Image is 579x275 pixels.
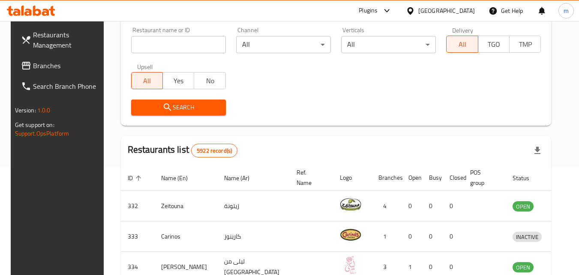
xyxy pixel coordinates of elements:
td: 1 [372,221,402,252]
span: POS group [470,167,495,188]
button: Yes [162,72,194,89]
label: Delivery [452,27,474,33]
span: Name (En) [161,173,199,183]
th: Busy [422,165,443,191]
td: زيتونة [217,191,290,221]
span: OPEN [513,263,534,272]
td: 0 [422,191,443,221]
span: Yes [166,75,191,87]
td: Zeitouna [154,191,217,221]
button: TGO [478,36,510,53]
span: Get support on: [15,119,54,130]
a: Branches [14,55,108,76]
div: [GEOGRAPHIC_DATA] [418,6,475,15]
td: كارينوز [217,221,290,252]
span: Ref. Name [297,167,323,188]
th: Open [402,165,422,191]
button: All [446,36,478,53]
span: TGO [482,38,506,51]
h2: Restaurants list [128,143,238,157]
td: 0 [443,221,463,252]
span: No [198,75,222,87]
a: Support.OpsPlatform [15,128,69,139]
input: Search for restaurant name or ID.. [131,36,226,53]
label: Upsell [137,63,153,70]
span: Status [513,173,540,183]
img: Zeitouna [340,193,361,215]
span: Search Branch Phone [33,81,101,91]
a: Restaurants Management [14,24,108,55]
button: TMP [509,36,541,53]
td: 0 [402,221,422,252]
span: Name (Ar) [224,173,261,183]
div: All [236,36,331,53]
div: All [341,36,436,53]
td: 332 [121,191,154,221]
span: OPEN [513,202,534,212]
td: 0 [443,191,463,221]
button: All [131,72,163,89]
span: 5922 record(s) [192,147,237,155]
td: 333 [121,221,154,252]
td: 0 [422,221,443,252]
span: Version: [15,105,36,116]
button: No [194,72,225,89]
span: Search [138,102,219,113]
img: Carinos [340,224,361,245]
a: Search Branch Phone [14,76,108,97]
span: ID [128,173,144,183]
div: Export file [527,140,548,161]
th: Closed [443,165,463,191]
span: 1.0.0 [37,105,51,116]
span: All [450,38,474,51]
span: Restaurants Management [33,30,101,50]
span: All [135,75,159,87]
span: m [564,6,569,15]
td: 4 [372,191,402,221]
span: INACTIVE [513,232,542,242]
td: Carinos [154,221,217,252]
div: Total records count [191,144,237,157]
span: Branches [33,60,101,71]
button: Search [131,100,226,115]
div: Plugins [359,6,378,16]
th: Branches [372,165,402,191]
th: Logo [333,165,372,191]
td: 0 [402,191,422,221]
span: TMP [513,38,537,51]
